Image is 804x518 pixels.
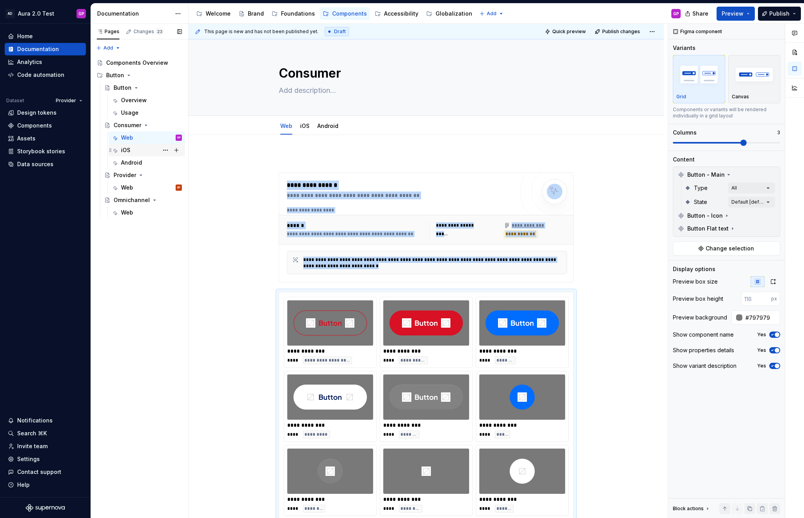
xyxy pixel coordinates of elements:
[17,147,65,155] div: Storybook stories
[269,7,318,20] a: Foundations
[17,32,33,40] div: Home
[681,7,713,21] button: Share
[133,28,164,35] div: Changes
[676,94,686,100] p: Grid
[26,504,65,512] svg: Supernova Logo
[94,43,123,53] button: Add
[5,453,86,465] a: Settings
[297,117,313,134] div: iOS
[17,468,61,476] div: Contact support
[687,225,729,232] span: Button Flat text
[676,60,722,89] img: placeholder
[732,60,777,89] img: placeholder
[17,135,36,142] div: Assets
[757,332,766,338] label: Yes
[280,122,292,129] a: Web
[18,10,54,18] div: Aura 2.0 Test
[602,28,640,35] span: Publish changes
[372,7,422,20] a: Accessibility
[109,181,185,194] a: WebDP
[673,129,697,137] div: Columns
[114,84,132,92] div: Button
[52,95,86,106] button: Provider
[673,346,734,354] div: Show properties details
[101,194,185,206] a: Omnichannel
[320,7,370,20] a: Components
[675,222,778,235] div: Button Flat text
[109,206,185,219] a: Web
[777,129,780,136] p: 3
[543,26,589,37] button: Quick preview
[109,144,185,156] a: iOS
[5,43,86,55] a: Documentation
[728,183,775,193] button: All
[742,310,780,325] input: Auto
[314,117,342,134] div: Android
[771,296,777,302] p: px
[673,295,723,303] div: Preview box height
[5,479,86,491] button: Help
[103,45,113,51] span: Add
[732,94,749,100] p: Canvas
[17,71,64,79] div: Code automation
[757,363,766,369] label: Yes
[552,28,586,35] span: Quick preview
[332,10,367,18] div: Components
[436,10,472,18] div: Globalization
[17,160,53,168] div: Data sources
[248,10,264,18] div: Brand
[673,506,704,512] div: Block actions
[97,10,171,18] div: Documentation
[673,241,780,255] button: Change selection
[109,131,185,144] a: WebGP
[731,185,737,191] div: All
[384,10,418,18] div: Accessibility
[17,45,59,53] div: Documentation
[673,314,727,321] div: Preview background
[5,30,86,43] a: Home
[673,106,780,119] div: Components or variants will be rendered individually in a grid layout
[277,64,572,83] textarea: Consumer
[5,427,86,440] button: Search ⌘K
[94,69,185,82] div: Button
[281,10,315,18] div: Foundations
[673,44,695,52] div: Variants
[94,57,185,69] a: Components Overview
[722,10,744,18] span: Preview
[673,55,725,103] button: placeholderGrid
[109,94,185,106] a: Overview
[2,5,89,22] button: ADAura 2.0 TestGP
[17,481,30,489] div: Help
[5,9,15,18] div: AD
[235,7,267,20] a: Brand
[114,196,150,204] div: Omnichannel
[193,6,475,21] div: Page tree
[106,59,168,67] div: Components Overview
[694,184,708,192] span: Type
[109,106,185,119] a: Usage
[673,331,734,339] div: Show component name
[5,414,86,427] button: Notifications
[687,171,725,179] span: Button - Main
[673,278,718,286] div: Preview box size
[675,209,778,222] div: Button - Icon
[121,134,133,142] div: Web
[5,132,86,145] a: Assets
[477,8,506,19] button: Add
[114,121,141,129] div: Consumer
[17,455,40,463] div: Settings
[5,466,86,478] button: Contact support
[731,199,764,205] div: Default [default]
[56,98,76,104] span: Provider
[204,28,318,35] span: This page is new and has not been published yet.
[741,292,771,306] input: 116
[121,109,139,117] div: Usage
[106,71,124,79] div: Button
[706,245,754,252] span: Change selection
[5,145,86,158] a: Storybook stories
[728,197,775,208] button: Default [default]
[101,119,185,131] a: Consumer
[673,265,715,273] div: Display options
[78,11,84,17] div: GP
